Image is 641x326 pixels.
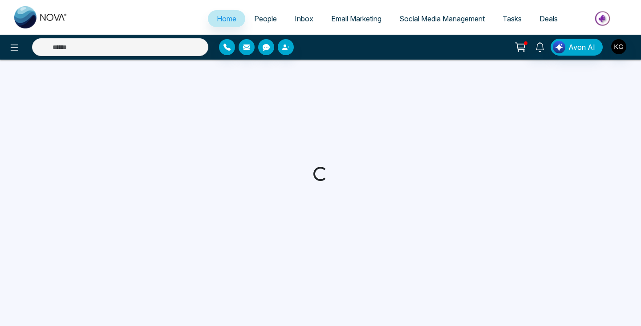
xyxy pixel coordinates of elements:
span: Deals [540,14,558,23]
button: Avon AI [551,39,603,56]
span: Email Marketing [331,14,381,23]
span: Inbox [295,14,313,23]
img: User Avatar [611,39,626,54]
img: Market-place.gif [571,8,636,28]
span: Tasks [503,14,522,23]
a: Tasks [494,10,531,27]
a: Deals [531,10,567,27]
img: Nova CRM Logo [14,6,68,28]
a: Inbox [286,10,322,27]
a: People [245,10,286,27]
a: Home [208,10,245,27]
img: Lead Flow [553,41,565,53]
span: Social Media Management [399,14,485,23]
span: Home [217,14,236,23]
a: Email Marketing [322,10,390,27]
span: Avon AI [568,42,595,52]
a: Social Media Management [390,10,494,27]
span: People [254,14,277,23]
